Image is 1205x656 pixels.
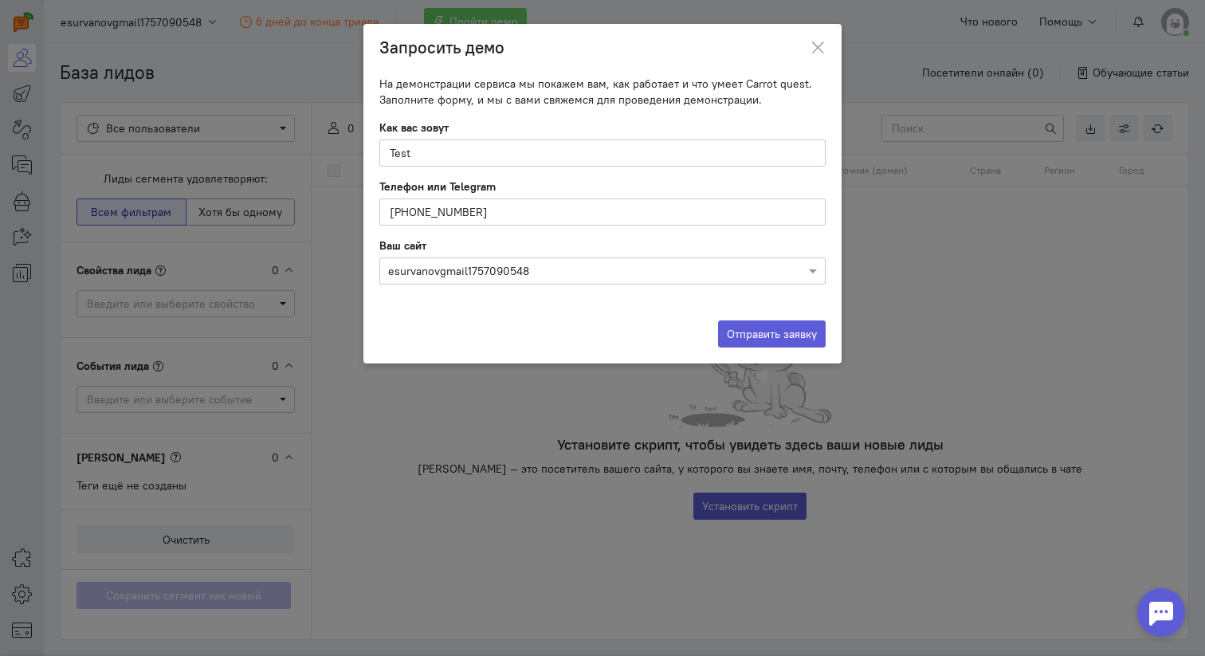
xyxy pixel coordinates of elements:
[964,23,1017,39] span: Я согласен
[379,76,826,108] div: На демонстрации сервиса мы покажем вам, как работает и что умеет Carrot quest. Заполните форму, и...
[379,198,826,226] input: Введите номер телефона или @никнейм в Telegram
[718,320,826,348] button: Отправить заявку
[951,15,1030,47] button: Я согласен
[379,120,449,136] label: Как вас зовут
[379,179,496,194] label: Телефон или Telegram
[379,139,826,167] input: Введите имя
[172,18,932,45] div: Мы используем cookies для улучшения работы сайта, анализа трафика и персонализации. Используя сай...
[379,238,426,253] label: Ваш сайт
[379,36,504,60] h3: Запросить демо
[874,32,901,44] a: здесь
